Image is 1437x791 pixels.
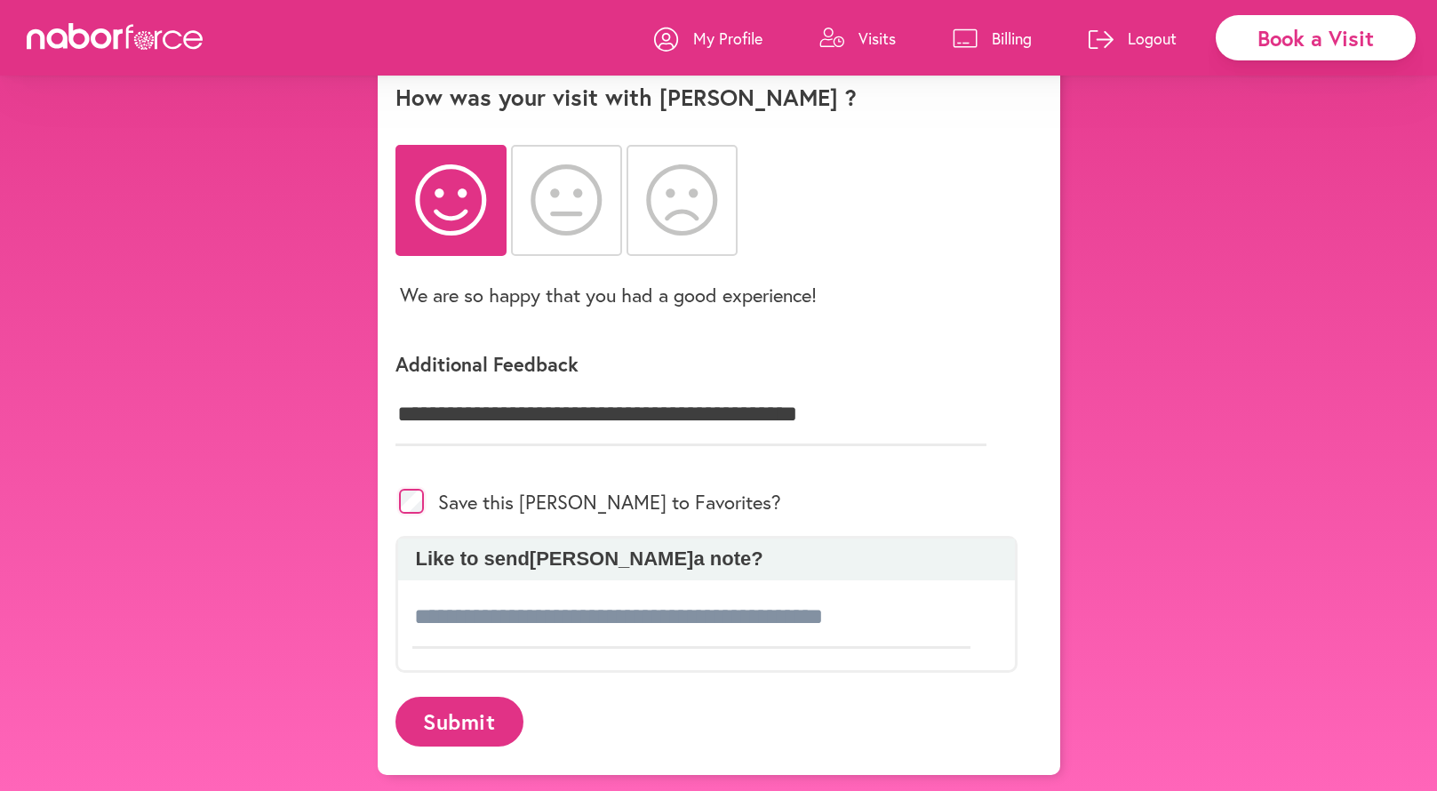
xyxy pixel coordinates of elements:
[395,467,1018,536] div: Save this [PERSON_NAME] to Favorites?
[693,28,762,49] p: My Profile
[992,28,1032,49] p: Billing
[400,282,817,308] p: We are so happy that you had a good experience!
[407,547,1006,571] p: Like to send [PERSON_NAME] a note?
[1128,28,1177,49] p: Logout
[395,84,1042,111] p: How was your visit with [PERSON_NAME] ?
[858,28,896,49] p: Visits
[395,697,523,746] button: Submit
[654,12,762,65] a: My Profile
[953,12,1032,65] a: Billing
[819,12,896,65] a: Visits
[1216,15,1416,60] div: Book a Visit
[1089,12,1177,65] a: Logout
[395,351,1018,377] p: Additional Feedback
